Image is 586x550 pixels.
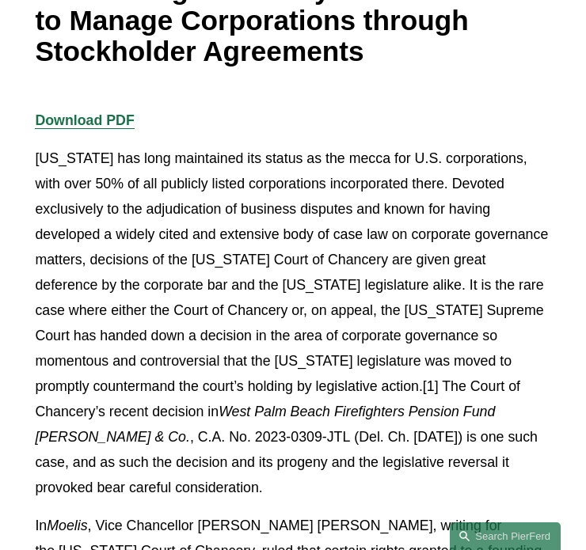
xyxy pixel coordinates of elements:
em: Moelis [47,518,87,533]
a: Search this site [450,522,561,550]
em: West Palm Beach Firefighters Pension Fund [PERSON_NAME] & Co. [35,404,499,445]
a: Download PDF [35,112,134,128]
p: [US_STATE] has long maintained its status as the mecca for U.S. corporations, with over 50% of al... [35,146,550,500]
